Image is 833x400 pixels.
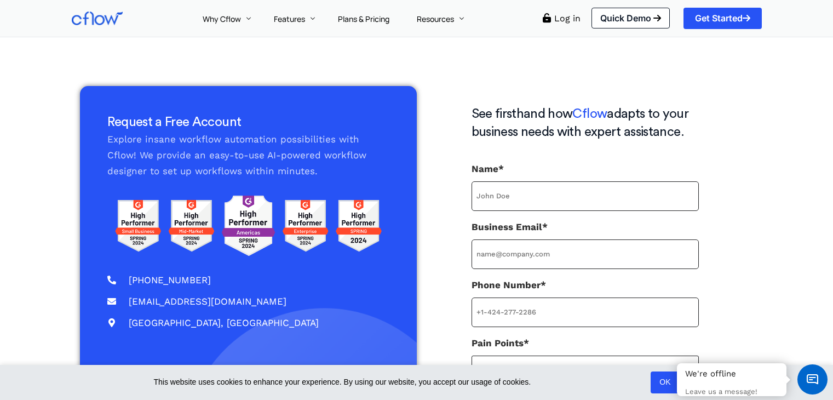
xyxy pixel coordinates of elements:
[107,190,389,261] img: g2 reviews
[683,8,762,28] a: Get Started
[126,272,211,288] span: [PHONE_NUMBER]
[797,364,828,395] span: Chat Widget
[472,181,699,211] input: Name*
[554,13,581,24] a: Log in
[685,369,778,380] div: We're offline
[472,239,699,269] input: Business Email*
[651,372,679,393] a: OK
[154,376,645,389] span: This website uses cookies to enhance your experience. By using our website, you accept our usage ...
[695,14,750,22] span: Get Started
[126,294,286,310] span: [EMAIL_ADDRESS][DOMAIN_NAME]
[72,12,123,25] img: Cflow
[472,219,699,269] label: Business Email*
[591,8,670,28] a: Quick Demo
[203,14,241,24] span: Why Cflow
[472,277,699,327] label: Phone Number*
[338,14,389,24] span: Plans & Pricing
[472,161,699,211] label: Name*
[417,14,454,24] span: Resources
[107,116,242,129] span: Request a Free Account
[472,105,699,142] h3: See firsthand how adapts to your business needs with expert assistance.
[572,107,607,121] span: Cflow
[274,14,305,24] span: Features
[472,298,699,327] input: Phone Number*
[107,113,389,179] div: Explore insane workflow automation possibilities with Cflow! We provide an easy-to-use AI-powered...
[126,315,319,331] span: [GEOGRAPHIC_DATA], [GEOGRAPHIC_DATA]
[685,387,778,397] p: Leave us a message!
